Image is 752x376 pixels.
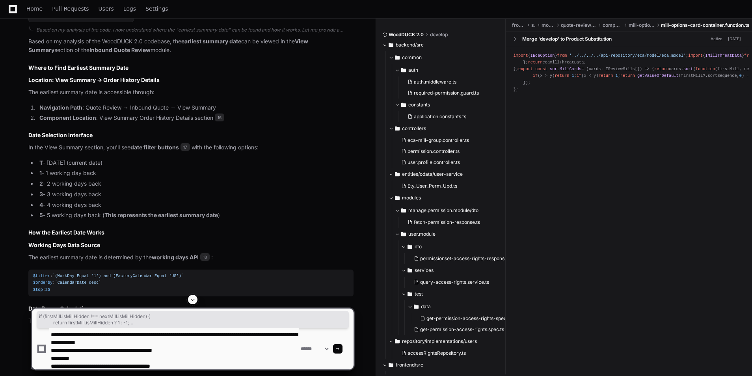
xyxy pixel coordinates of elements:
[402,171,463,177] span: entities/odata/user-service
[589,67,640,71] span: cards: IReviewMills[]
[415,267,434,274] span: services
[414,90,479,96] span: required-permission.guard.ts
[33,287,43,292] span: $top
[37,114,354,123] li: : View Summary Order History Details section
[398,135,501,146] button: eca-mill-group.controller.ts
[28,76,354,84] h3: Location: View Summary -> Order History Details
[104,212,218,218] strong: This represents the earliest summary date
[33,273,349,293] div: : : :
[37,103,354,112] li: : Quote Review → Inbound Quote → View Summary
[89,47,151,53] strong: Inbound Quote Review
[389,32,424,38] span: WoodDUCK 2.0
[620,73,635,78] span: return
[404,87,501,99] button: required-permission.guard.ts
[683,67,693,71] span: sort
[145,6,168,11] span: Settings
[408,242,412,251] svg: Directory
[414,79,456,85] span: auth.middleware.ts
[37,201,354,210] li: - 4 working days back
[522,36,612,42] div: Merge 'develop' to Product Substitution
[33,280,52,285] span: $orderby
[39,201,43,208] strong: 4
[528,60,543,65] span: return
[37,179,354,188] li: - 2 working days back
[408,159,460,166] span: user.profile.controller.ts
[33,274,50,278] span: $filter
[37,169,354,178] li: - 1 working day back
[181,38,241,45] strong: earliest summary date
[415,291,423,297] span: test
[39,313,346,326] span: if (firstMill.isMillHidden !== nextMill.isMillHidden) { return firstMill.isMillHidden ? 1 : -1; }
[39,159,43,166] strong: T
[569,53,686,58] span: '../../../../api-repository/eca/model/eca.model'
[542,22,555,28] span: modules
[637,73,679,78] span: getValueOrDefault
[408,102,430,108] span: constants
[408,67,418,73] span: auth
[37,211,354,220] li: - 5 working days back ( )
[28,131,354,139] h3: Date Selection Interface
[395,64,506,76] button: auth
[401,65,406,75] svg: Directory
[728,36,741,42] div: [DATE]
[39,212,43,218] strong: 5
[28,241,354,249] h3: Working Days Data Source
[402,195,421,201] span: modules
[398,146,501,157] button: permission.controller.ts
[123,6,136,11] span: Logs
[28,88,354,97] p: The earliest summary date is accessible through:
[37,190,354,199] li: - 3 working days back
[401,229,406,239] svg: Directory
[45,287,50,292] span: 25
[395,193,400,203] svg: Directory
[577,73,581,78] span: if
[404,76,501,87] button: auth.middleware.ts
[420,255,521,262] span: permissionset-access-rights-response.dto.ts
[39,169,42,176] strong: 1
[401,240,519,253] button: dto
[52,6,89,11] span: Pull Requests
[555,73,569,78] span: return
[688,53,703,58] span: import
[514,53,528,58] span: import
[389,40,393,50] svg: Directory
[389,192,506,204] button: modules
[28,64,354,72] h2: Where to Find Earliest Summary Date
[389,122,506,135] button: controllers
[629,22,655,28] span: mill-option-card
[518,67,533,71] span: export
[28,143,354,152] p: In the View Summary section, you'll see with the following options:
[36,27,354,33] div: Based on my analysis of the code, I now understand where the "earliest summary date" can be found...
[404,217,508,228] button: fetch-permission-response.ts
[557,53,567,58] span: from
[395,169,400,179] svg: Directory
[37,158,354,168] li: - [DATE] (current date)
[408,183,457,189] span: Ety_User_Perm_Upd.ts
[430,32,448,38] span: develop
[561,22,596,28] span: quote-review-module
[415,244,422,250] span: dto
[408,137,469,143] span: eca-mill-group.controller.ts
[615,73,618,78] span: 1
[530,53,555,58] span: IEcaOption
[708,73,737,78] span: sortSequence
[395,228,512,240] button: user.module
[28,229,354,236] h2: How the Earliest Date Works
[402,54,422,61] span: common
[28,37,354,55] p: Based on my analysis of the WoodDUCK 2.0 codebase, the can be viewed in the section of the module.
[396,42,424,48] span: backend/src
[39,114,96,121] strong: Component Location
[739,73,742,78] span: 0
[705,53,741,58] span: IMillThreatData
[408,266,412,275] svg: Directory
[152,254,199,261] strong: working days API
[514,52,744,93] div: { } ; { } ; { getValueOrDefault } ; { } ; = ( ) => { : = { : , : , : , : appliedECAOption ? appli...
[215,114,224,121] span: 16
[411,277,514,288] button: query-access-rights.service.ts
[39,104,82,111] strong: Navigation Path
[550,67,581,71] span: sortMillCards
[200,253,210,261] span: 18
[661,22,750,28] span: mill-options-card-container.function.ts
[598,73,613,78] span: return
[408,207,478,214] span: manage.permission.module/dto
